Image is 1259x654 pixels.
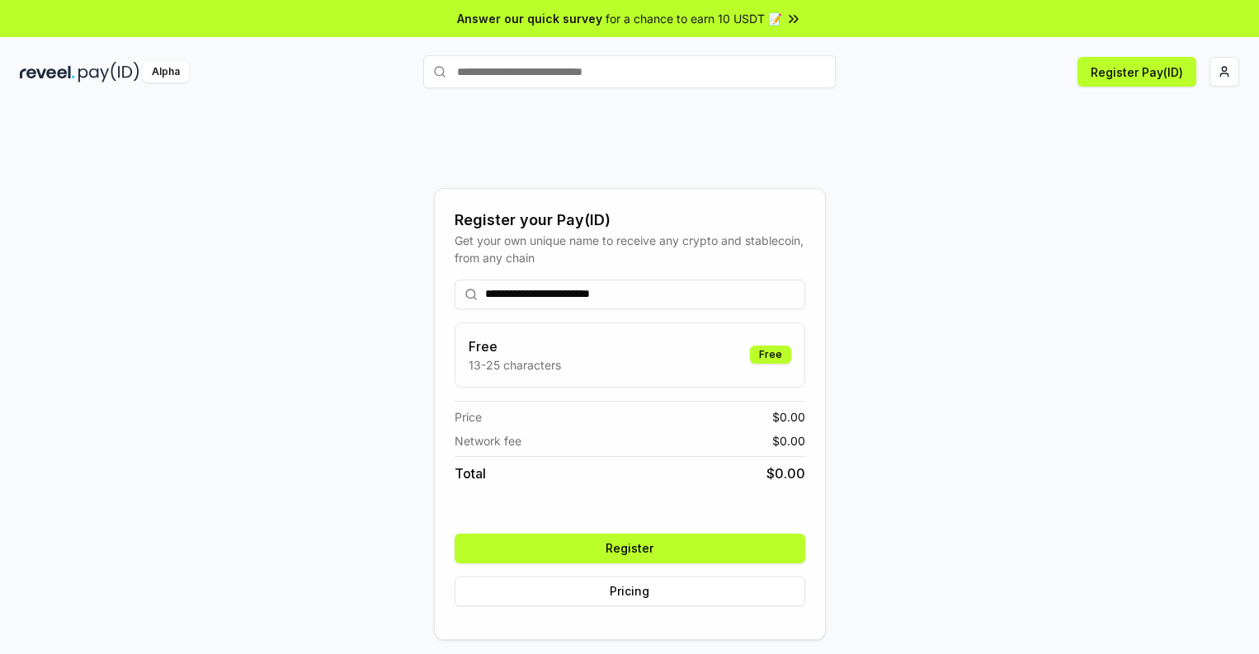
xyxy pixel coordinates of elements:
[1077,57,1196,87] button: Register Pay(ID)
[766,463,805,483] span: $ 0.00
[20,62,75,82] img: reveel_dark
[455,232,805,266] div: Get your own unique name to receive any crypto and stablecoin, from any chain
[772,432,805,449] span: $ 0.00
[78,62,139,82] img: pay_id
[455,432,521,449] span: Network fee
[143,62,189,82] div: Alpha
[455,408,482,426] span: Price
[455,534,805,563] button: Register
[455,209,805,232] div: Register your Pay(ID)
[469,336,561,356] h3: Free
[750,346,791,364] div: Free
[772,408,805,426] span: $ 0.00
[606,10,782,27] span: for a chance to earn 10 USDT 📝
[455,463,486,483] span: Total
[455,576,805,606] button: Pricing
[457,10,602,27] span: Answer our quick survey
[469,356,561,374] p: 13-25 characters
